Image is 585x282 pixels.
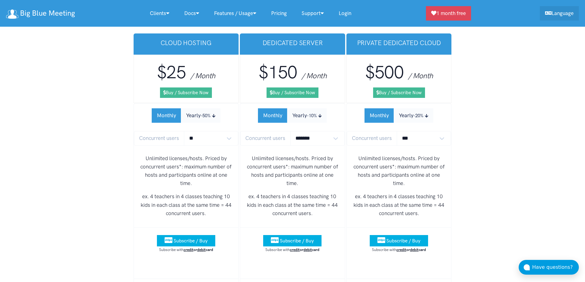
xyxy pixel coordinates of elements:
u: credit [396,247,406,252]
small: -20% [413,113,423,118]
button: Yearly-20% [394,108,433,123]
div: Have questions? [532,263,579,271]
span: Concurrent users [134,131,184,145]
a: Buy / Subscribe Now [267,87,318,98]
span: / Month [408,71,433,80]
p: ex. 4 teachers in 4 classes teaching 10 kids in each class at the same time = 44 concurrent users. [352,192,447,218]
button: Monthly [365,108,394,123]
div: Subscription Period [258,108,327,123]
h3: Dedicated Server [245,38,340,47]
p: ex. 4 teachers in 4 classes teaching 10 kids in each class at the same time = 44 concurrent users. [139,192,234,218]
span: $150 [259,62,297,83]
span: Concurrent users [240,131,291,145]
a: Language [540,6,579,21]
p: Unlimited licenses/hosts. Priced by concurrent users*: maximum number of hosts and participants o... [352,154,447,188]
iframe: PayPal [262,258,323,268]
strong: or card [290,247,319,252]
small: Subscribe with [159,247,213,252]
a: 1 month free [426,6,471,21]
span: Subscribe / Buy [174,238,208,244]
a: Buy / Subscribe Now [160,87,212,98]
span: $25 [157,62,186,83]
a: Pricing [264,7,294,20]
small: Subscribe with [265,247,319,252]
u: debit [303,247,312,252]
span: / Month [302,71,326,80]
button: Yearly-50% [181,108,220,123]
button: Monthly [152,108,181,123]
iframe: PayPal [155,258,217,268]
strong: or card [396,247,426,252]
small: -10% [307,113,317,118]
button: Monthly [258,108,287,123]
iframe: PayPal [368,258,430,268]
span: $500 [365,62,404,83]
strong: or card [184,247,213,252]
span: Subscribe / Buy [386,238,420,244]
u: credit [290,247,300,252]
u: debit [410,247,419,252]
a: Features / Usage [207,7,264,20]
button: Have questions? [519,260,579,275]
button: Yearly-10% [287,108,327,123]
u: debit [197,247,206,252]
a: Big Blue Meeting [6,7,75,20]
u: credit [184,247,193,252]
p: ex. 4 teachers in 4 classes teaching 10 kids in each class at the same time = 44 concurrent users. [245,192,340,218]
span: Concurrent users [347,131,397,145]
p: Unlimited licenses/hosts. Priced by concurrent users*: maximum number of hosts and participants o... [139,154,234,188]
h3: Cloud Hosting [138,38,234,47]
h3: Private Dedicated Cloud [351,38,447,47]
a: Docs [177,7,207,20]
a: Buy / Subscribe Now [373,87,425,98]
a: Support [294,7,331,20]
p: Unlimited licenses/hosts. Priced by concurrent users*: maximum number of hosts and participants o... [245,154,340,188]
span: Subscribe / Buy [280,238,314,244]
div: Subscription Period [152,108,220,123]
small: Subscribe with [372,247,426,252]
img: logo [6,10,18,19]
span: / Month [190,71,215,80]
a: Clients [142,7,177,20]
a: Login [331,7,359,20]
div: Subscription Period [365,108,433,123]
small: -50% [201,113,211,118]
